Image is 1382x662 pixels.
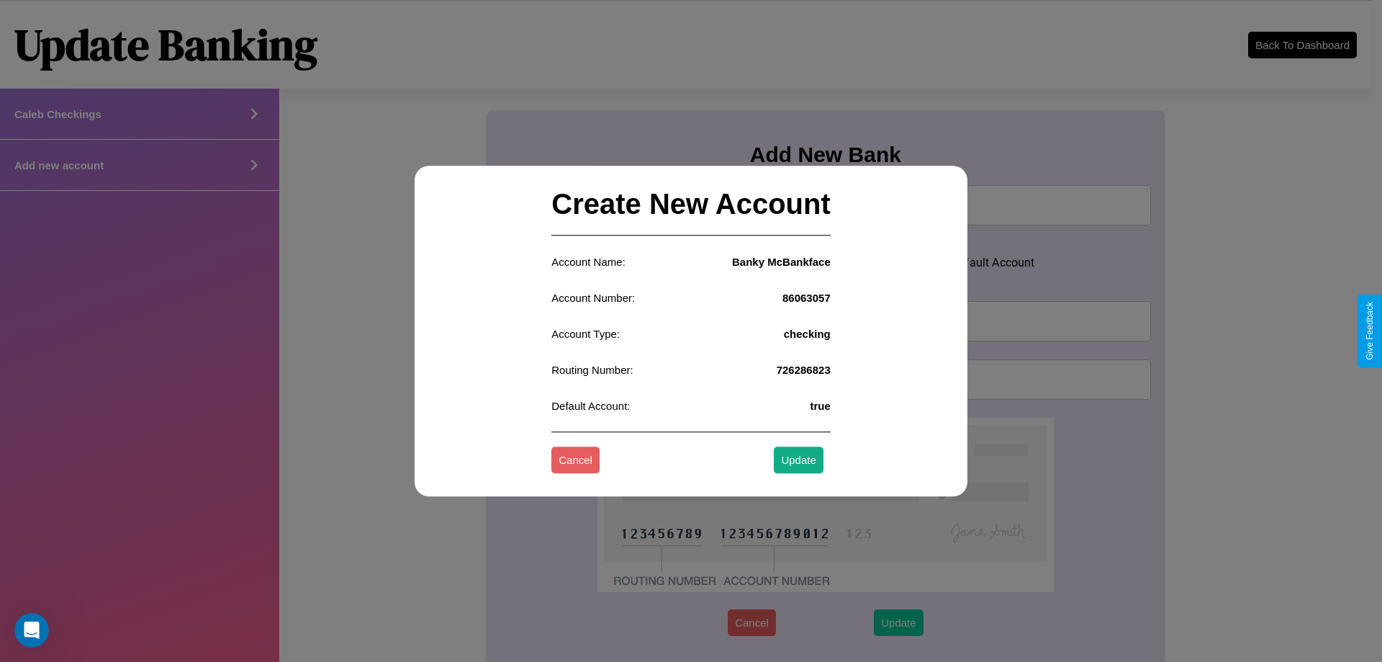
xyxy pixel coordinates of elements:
div: Give Feedback [1365,302,1375,360]
h4: checking [784,328,831,340]
p: Routing Number: [551,360,633,380]
iframe: Intercom live chat [14,613,49,648]
h2: Create New Account [551,174,831,236]
button: Cancel [551,447,600,474]
h4: 726286823 [777,364,831,376]
h4: true [810,400,830,412]
h4: Banky McBankface [732,256,831,268]
h4: 86063057 [782,292,831,304]
p: Account Type: [551,324,620,344]
button: Update [774,447,823,474]
p: Account Name: [551,252,625,272]
p: Default Account: [551,396,630,416]
p: Account Number: [551,288,635,308]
